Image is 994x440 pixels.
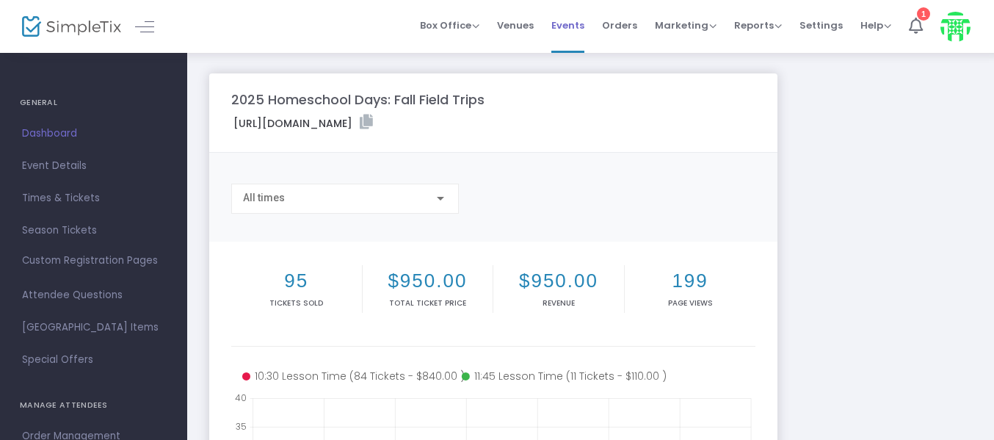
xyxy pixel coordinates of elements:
h4: MANAGE ATTENDEES [20,391,167,420]
p: Revenue [496,297,621,309]
p: Tickets sold [234,297,359,309]
text: 35 [236,420,247,433]
text: 40 [235,392,247,404]
span: Reports [734,18,782,32]
p: Total Ticket Price [366,297,490,309]
span: Events [551,7,584,44]
span: Event Details [22,156,165,176]
span: Settings [799,7,843,44]
span: Box Office [420,18,479,32]
label: [URL][DOMAIN_NAME] [233,115,373,131]
h2: 199 [628,270,753,292]
span: Attendee Questions [22,286,165,305]
span: All times [243,192,285,203]
span: Help [860,18,891,32]
span: Custom Registration Pages [22,253,158,268]
span: Season Tickets [22,221,165,240]
span: Venues [497,7,534,44]
span: Orders [602,7,637,44]
h4: GENERAL [20,88,167,118]
div: 1 [917,7,930,21]
m-panel-title: 2025 Homeschool Days: Fall Field Trips [231,90,485,109]
h2: 95 [234,270,359,292]
h2: $950.00 [366,270,490,292]
span: Dashboard [22,124,165,143]
p: Page Views [628,297,753,309]
span: [GEOGRAPHIC_DATA] Items [22,318,165,337]
span: Marketing [655,18,717,32]
span: Special Offers [22,350,165,369]
h2: $950.00 [496,270,621,292]
span: Times & Tickets [22,189,165,208]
